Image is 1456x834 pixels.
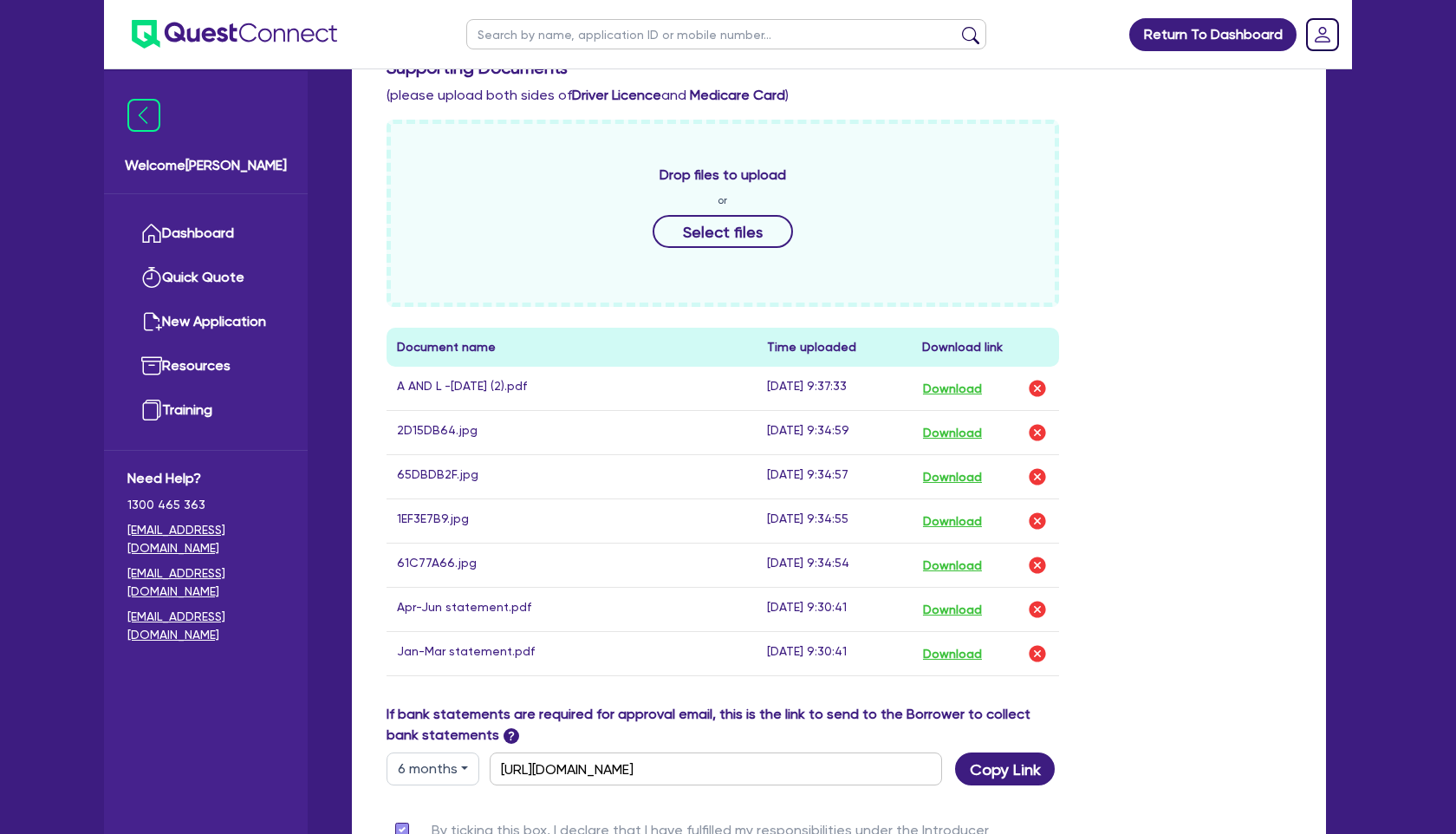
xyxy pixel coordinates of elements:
img: training [141,400,162,420]
a: Dashboard [127,212,284,256]
input: Search by name, application ID or mobile number... [466,19,986,49]
button: Download [922,598,983,621]
th: Document name [387,328,757,367]
td: [DATE] 9:30:41 [757,632,912,676]
span: (please upload both sides of and ) [387,87,789,103]
img: delete-icon [1027,422,1048,443]
img: delete-icon [1027,599,1048,620]
a: [EMAIL_ADDRESS][DOMAIN_NAME] [127,608,284,644]
td: [DATE] 9:30:41 [757,588,912,632]
img: delete-icon [1027,466,1048,487]
a: Dropdown toggle [1300,12,1345,57]
img: delete-icon [1027,511,1048,531]
a: New Application [127,300,284,344]
a: [EMAIL_ADDRESS][DOMAIN_NAME] [127,521,284,557]
td: [DATE] 9:37:33 [757,367,912,411]
span: ? [504,728,519,744]
th: Download link [912,328,1059,367]
a: Training [127,388,284,433]
td: [DATE] 9:34:55 [757,499,912,544]
img: quick-quote [141,267,162,288]
button: Download [922,466,983,488]
b: Medicare Card [690,87,785,103]
span: Welcome [PERSON_NAME] [125,155,287,176]
img: delete-icon [1027,555,1048,576]
button: Select files [653,215,793,248]
img: new-application [141,311,162,332]
td: 61C77A66.jpg [387,544,757,588]
td: A AND L -[DATE] (2).pdf [387,367,757,411]
th: Time uploaded [757,328,912,367]
a: Resources [127,344,284,388]
button: Download [922,421,983,444]
span: or [718,192,727,208]
td: 2D15DB64.jpg [387,411,757,455]
td: [DATE] 9:34:54 [757,544,912,588]
td: Apr-Jun statement.pdf [387,588,757,632]
span: Drop files to upload [660,165,786,186]
a: [EMAIL_ADDRESS][DOMAIN_NAME] [127,564,284,601]
button: Copy Link [955,753,1055,785]
td: 1EF3E7B9.jpg [387,499,757,544]
button: Dropdown toggle [387,753,479,785]
img: delete-icon [1027,378,1048,399]
td: Jan-Mar statement.pdf [387,632,757,676]
span: 1300 465 363 [127,496,284,514]
td: 65DBDB2F.jpg [387,455,757,499]
button: Download [922,642,983,665]
label: If bank statements are required for approval email, this is the link to send to the Borrower to c... [387,704,1059,746]
span: Need Help? [127,468,284,489]
a: Quick Quote [127,256,284,300]
img: quest-connect-logo-blue [132,20,337,49]
img: resources [141,355,162,376]
button: Download [922,377,983,400]
button: Download [922,510,983,532]
img: icon-menu-close [127,99,160,132]
b: Driver Licence [572,87,661,103]
img: delete-icon [1027,643,1048,664]
button: Download [922,554,983,577]
td: [DATE] 9:34:59 [757,411,912,455]
td: [DATE] 9:34:57 [757,455,912,499]
a: Return To Dashboard [1129,18,1297,51]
